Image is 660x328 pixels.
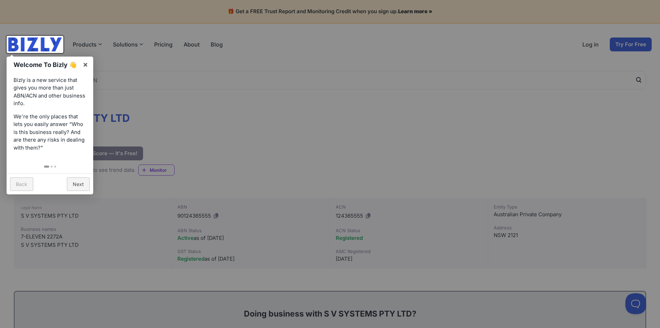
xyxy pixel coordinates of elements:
[67,177,90,191] a: Next
[14,60,79,69] h1: Welcome To Bizly 👋
[14,113,86,152] p: We're the only places that lets you easily answer “Who is this business really? And are there any...
[78,57,93,72] a: ×
[10,177,33,191] a: Back
[14,76,86,108] p: Bizly is a new service that gives you more than just ABN/ACN and other business info.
